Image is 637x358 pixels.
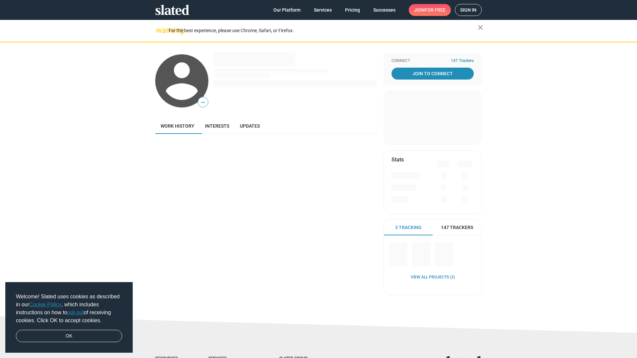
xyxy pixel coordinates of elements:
[425,4,446,16] span: for free
[411,275,455,280] a: View all Projects (3)
[476,24,484,31] mat-icon: close
[340,4,365,16] a: Pricing
[273,4,301,16] span: Our Platform
[156,26,164,34] mat-icon: warning
[373,4,395,16] span: Successes
[16,330,122,342] a: dismiss cookie message
[393,68,472,80] span: Join To Connect
[155,118,200,134] a: Work history
[235,118,265,134] a: Updates
[395,224,422,231] span: 3 Tracking
[368,4,401,16] a: Successes
[391,68,474,80] a: Join To Connect
[460,4,476,16] span: Sign in
[391,156,404,163] mat-card-title: Stats
[67,310,84,315] a: opt-out
[268,4,306,16] a: Our Platform
[200,118,235,134] a: Interests
[451,58,474,64] span: 147 Trackers
[314,4,332,16] span: Services
[455,4,482,16] a: Sign in
[198,98,208,107] span: —
[345,4,360,16] span: Pricing
[161,123,194,129] span: Work history
[16,293,122,325] span: Welcome! Slated uses cookies as described in our , which includes instructions on how to of recei...
[205,123,229,129] span: Interests
[409,4,451,16] a: Joinfor free
[240,123,260,129] span: Updates
[169,26,478,35] div: For the best experience, please use Chrome, Safari, or Firefox.
[414,4,446,16] span: Join
[441,224,473,231] span: 147 Trackers
[309,4,337,16] a: Services
[29,302,61,307] a: Cookie Policy
[391,58,474,64] div: Connect
[5,282,133,353] div: cookieconsent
